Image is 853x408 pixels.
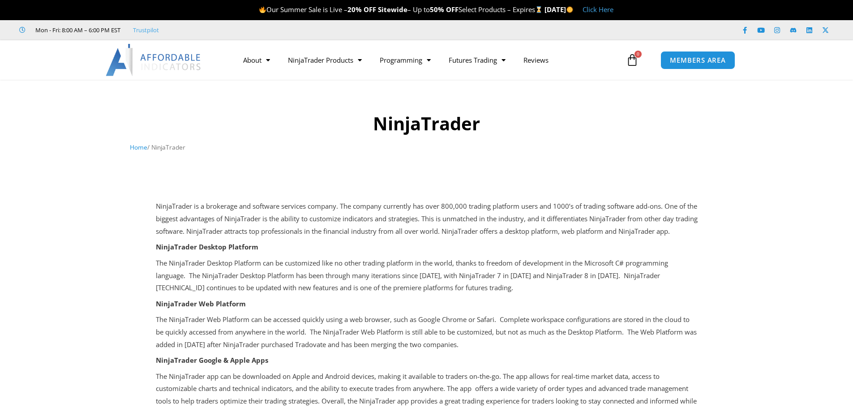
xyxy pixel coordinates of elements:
strong: [DATE] [544,5,574,14]
a: 0 [613,47,652,73]
a: MEMBERS AREA [660,51,735,69]
a: Reviews [514,50,557,70]
span: Mon - Fri: 8:00 AM – 6:00 PM EST [33,25,120,35]
a: Trustpilot [133,25,159,35]
img: 🌞 [566,6,573,13]
strong: NinjaTrader Web Platform [156,299,246,308]
p: NinjaTrader is a brokerage and software services company. The company currently has over 800,000 ... [156,200,698,238]
p: The NinjaTrader Desktop Platform can be customized like no other trading platform in the world, t... [156,257,698,295]
span: MEMBERS AREA [670,57,726,64]
strong: 50% OFF [430,5,459,14]
strong: 20% OFF [347,5,376,14]
img: 🔥 [259,6,266,13]
a: Programming [371,50,440,70]
p: The NinjaTrader Web Platform can be accessed quickly using a web browser, such as Google Chrome o... [156,314,698,351]
strong: NinjaTrader Desktop Platform [156,242,258,251]
img: LogoAI | Affordable Indicators – NinjaTrader [106,44,202,76]
a: Home [130,143,147,151]
a: Click Here [583,5,613,14]
strong: Sitewide [378,5,407,14]
a: NinjaTrader Products [279,50,371,70]
nav: Breadcrumb [130,142,723,153]
strong: NinjaTrader Google & Apple Apps [156,356,268,365]
nav: Menu [234,50,624,70]
img: ⌛ [536,6,542,13]
span: Our Summer Sale is Live – – Up to Select Products – Expires [259,5,544,14]
a: About [234,50,279,70]
a: Futures Trading [440,50,514,70]
span: 0 [634,51,642,58]
h1: NinjaTrader [130,111,723,136]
